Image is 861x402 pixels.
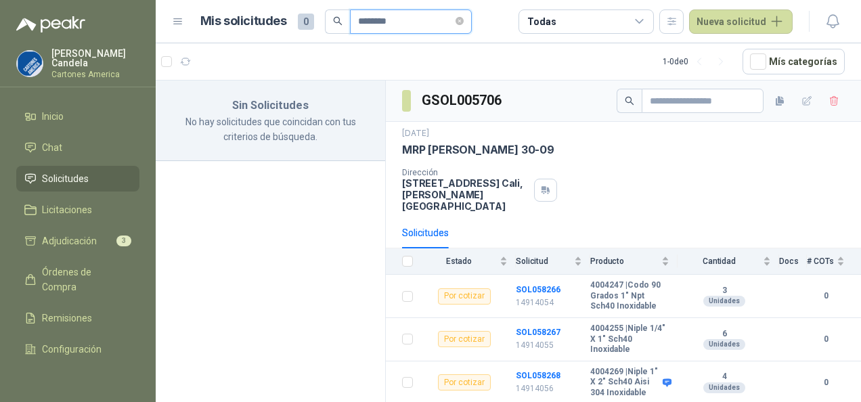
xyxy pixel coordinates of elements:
a: SOL058268 [516,371,560,380]
p: Dirección [402,168,529,177]
b: 6 [678,329,771,340]
span: 3 [116,236,131,246]
th: Estado [421,248,516,275]
p: [PERSON_NAME] Candela [51,49,139,68]
div: Unidades [703,296,745,307]
span: Estado [421,256,497,266]
span: search [333,16,343,26]
b: 0 [807,376,845,389]
span: Licitaciones [42,202,92,217]
span: Remisiones [42,311,92,326]
div: Unidades [703,382,745,393]
a: Adjudicación3 [16,228,139,254]
h3: Sin Solicitudes [172,97,369,114]
div: Por cotizar [438,374,491,390]
div: Por cotizar [438,288,491,305]
b: 0 [807,290,845,303]
p: Cartones America [51,70,139,79]
p: No hay solicitudes que coincidan con tus criterios de búsqueda. [172,114,369,144]
a: Solicitudes [16,166,139,192]
a: Órdenes de Compra [16,259,139,300]
button: Nueva solicitud [689,9,793,34]
span: close-circle [456,15,464,28]
a: Inicio [16,104,139,129]
a: SOL058267 [516,328,560,337]
span: search [625,96,634,106]
p: 14914054 [516,296,582,309]
a: Configuración [16,336,139,362]
th: Cantidad [678,248,779,275]
b: 4004255 | Niple 1/4" X 1" Sch40 Inoxidable [590,323,669,355]
p: 14914055 [516,339,582,352]
b: 4004247 | Codo 90 Grados 1" Npt Sch40 Inoxidable [590,280,669,312]
span: Adjudicación [42,233,97,248]
p: MRP [PERSON_NAME] 30-09 [402,143,554,157]
span: Configuración [42,342,102,357]
b: 0 [807,333,845,346]
th: Docs [779,248,807,275]
img: Logo peakr [16,16,85,32]
a: Manuales y ayuda [16,367,139,393]
a: Remisiones [16,305,139,331]
div: Todas [527,14,556,29]
span: Cantidad [678,256,760,266]
a: SOL058266 [516,285,560,294]
p: 14914056 [516,382,582,395]
button: Mís categorías [743,49,845,74]
b: 4004269 | Niple 1" X 2" Sch40 Aisi 304 Inoxidable [590,367,659,399]
img: Company Logo [17,51,43,76]
b: 4 [678,372,771,382]
th: Solicitud [516,248,590,275]
a: Licitaciones [16,197,139,223]
div: Por cotizar [438,331,491,347]
div: Solicitudes [402,225,449,240]
span: Solicitudes [42,171,89,186]
p: [DATE] [402,127,429,140]
span: # COTs [807,256,834,266]
span: Solicitud [516,256,571,266]
th: Producto [590,248,678,275]
h1: Mis solicitudes [200,12,287,31]
span: Inicio [42,109,64,124]
span: Órdenes de Compra [42,265,127,294]
h3: GSOL005706 [422,90,504,111]
span: close-circle [456,17,464,25]
b: 3 [678,286,771,296]
span: 0 [298,14,314,30]
div: 1 - 0 de 0 [663,51,732,72]
a: Chat [16,135,139,160]
span: Chat [42,140,62,155]
span: Producto [590,256,659,266]
div: Unidades [703,339,745,350]
th: # COTs [807,248,861,275]
p: [STREET_ADDRESS] Cali , [PERSON_NAME][GEOGRAPHIC_DATA] [402,177,529,212]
